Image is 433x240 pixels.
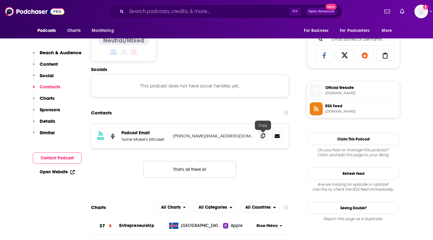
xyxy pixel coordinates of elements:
a: 37 [91,217,119,234]
button: open menu [300,25,336,37]
h2: Countries [240,202,280,212]
button: open menu [33,25,64,37]
span: Apple [231,223,243,229]
div: This podcast does not have social handles yet. [91,75,289,97]
a: Show notifications dropdown [397,6,407,17]
p: Details [40,118,55,124]
a: Apple [223,223,254,229]
a: [GEOGRAPHIC_DATA] [167,223,223,229]
p: Content [40,61,58,67]
span: makersmindset.com [325,91,397,96]
span: Monitoring [92,26,114,35]
p: Twine Maker's Mindset [121,137,168,142]
button: Details [33,118,55,130]
a: Official Website[DOMAIN_NAME] [310,84,397,97]
button: Reach & Audience [33,50,81,61]
h2: Contacts [91,107,112,119]
span: Show History [256,223,278,229]
button: Charts [33,95,55,107]
p: Charts [40,95,55,101]
button: open menu [87,25,122,37]
p: Contacts [40,84,60,90]
div: Claim and edit this page to your liking. [307,148,400,158]
span: Charts [67,26,81,35]
a: Charts [63,25,84,37]
button: Contacts [33,84,60,95]
span: Official Website [325,85,397,91]
a: Copy Link [376,49,394,61]
button: open menu [193,202,236,212]
input: Email address or username... [318,33,389,45]
input: Search podcasts, credits, & more... [126,7,289,16]
h2: Categories [193,202,236,212]
p: [PERSON_NAME][EMAIL_ADDRESS][DOMAIN_NAME] [173,133,253,139]
button: Sponsors [33,107,60,118]
span: All Charts [161,205,181,210]
button: open menu [336,25,378,37]
span: Podcasts [37,26,56,35]
h3: 37 [99,222,105,229]
p: Podcast Email [121,130,168,136]
button: Similar [33,130,55,141]
button: Show profile menu [414,5,428,18]
button: Show History [255,223,284,229]
h4: Neutral/Mixed [103,37,144,44]
a: Show notifications dropdown [382,6,392,17]
a: Entrepreneurship [119,223,154,228]
a: Share on X/Twitter [336,49,354,61]
h2: Charts [91,204,106,210]
a: Share on Facebook [315,49,333,61]
h2: Socials [91,66,289,72]
button: Open AdvancedNew [306,8,337,15]
img: Podchaser - Follow, Share and Rate Podcasts [5,6,64,17]
p: Reach & Audience [40,50,81,56]
a: RSS Feed[DOMAIN_NAME] [310,102,397,115]
span: New [326,4,337,10]
button: Claim This Podcast [307,133,400,145]
span: Logged in as autumncomm [414,5,428,18]
span: For Podcasters [340,26,370,35]
button: Social [33,73,54,84]
button: Nothing here. [143,161,236,178]
h3: RSS [97,136,104,141]
span: All Countries [245,205,271,210]
svg: Add a profile image [423,5,428,10]
span: Iceland [181,223,221,229]
p: Similar [40,130,55,136]
div: Search podcasts, credits, & more... [109,4,342,19]
button: Content [33,61,58,73]
span: ⌘ K [289,7,301,16]
p: Sponsors [40,107,60,113]
span: For Business [304,26,328,35]
span: More [382,26,392,35]
button: open menu [156,202,190,212]
span: Open Advanced [308,10,334,13]
div: Are we missing an episode or update? Use this to check the RSS feed immediately. [307,182,400,192]
span: RSS Feed [325,103,397,109]
button: Contact Podcast [33,152,81,164]
button: open menu [377,25,400,37]
div: Copy [255,121,271,130]
h2: Platforms [156,202,190,212]
button: open menu [240,202,280,212]
span: feeds.cohostpodcasting.com [325,109,397,114]
a: Share on Reddit [356,49,374,61]
a: Open Website [40,169,75,175]
a: Seeing Double? [307,202,400,214]
div: Search followers [313,33,394,46]
button: Refresh Feed [307,167,400,180]
p: Social [40,73,54,78]
img: User Profile [414,5,428,18]
div: Report this page as a duplicate. [307,216,400,221]
span: Do you host or manage this podcast? [307,148,400,153]
span: All Categories [199,205,227,210]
